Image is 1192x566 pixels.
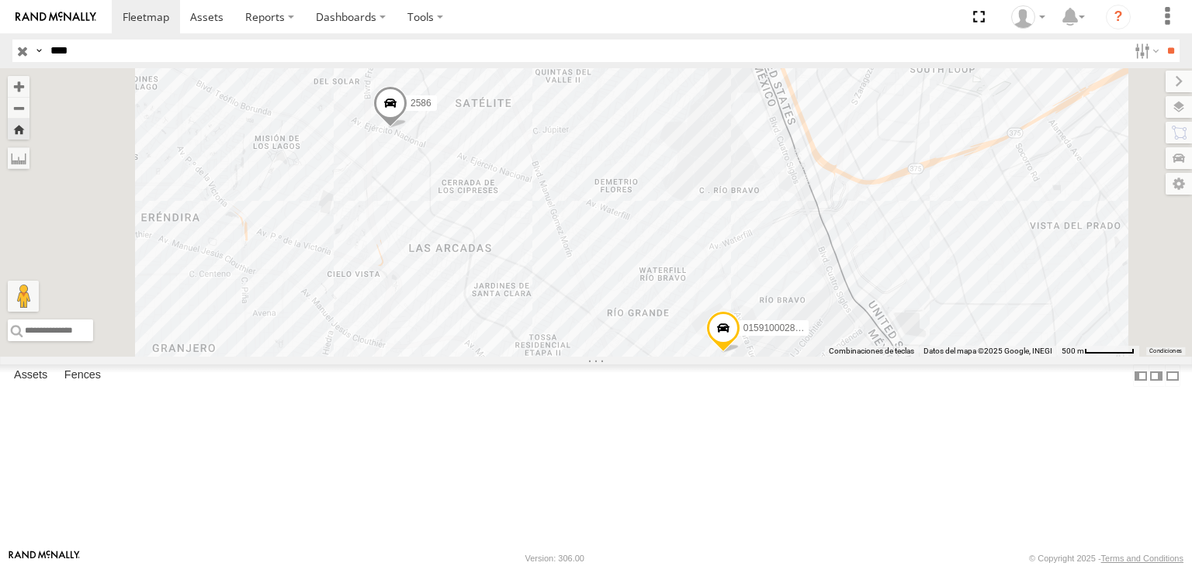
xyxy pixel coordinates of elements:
span: 500 m [1062,347,1084,355]
button: Zoom in [8,76,29,97]
span: 015910002825860 [743,323,821,333]
button: Escala del mapa: 500 m por 61 píxeles [1057,346,1139,357]
label: Dock Summary Table to the Right [1149,364,1164,387]
label: Search Filter Options [1128,40,1162,62]
a: Visit our Website [9,550,80,566]
span: 2586 [411,98,431,109]
span: Datos del mapa ©2025 Google, INEGI [923,347,1052,355]
a: Terms and Conditions [1101,554,1183,563]
img: rand-logo.svg [16,12,96,22]
label: Dock Summary Table to the Left [1133,364,1149,387]
div: Irving Rodriguez [1006,5,1051,29]
label: Measure [8,147,29,169]
label: Assets [6,365,55,387]
i: ? [1106,5,1131,29]
label: Fences [57,365,109,387]
button: Combinaciones de teclas [829,346,914,357]
button: Arrastra el hombrecito naranja al mapa para abrir Street View [8,281,39,312]
div: © Copyright 2025 - [1029,554,1183,563]
label: Hide Summary Table [1165,364,1180,387]
a: Condiciones (se abre en una nueva pestaña) [1149,348,1182,354]
label: Search Query [33,40,45,62]
div: Version: 306.00 [525,554,584,563]
button: Zoom out [8,97,29,119]
label: Map Settings [1166,173,1192,195]
button: Zoom Home [8,119,29,140]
